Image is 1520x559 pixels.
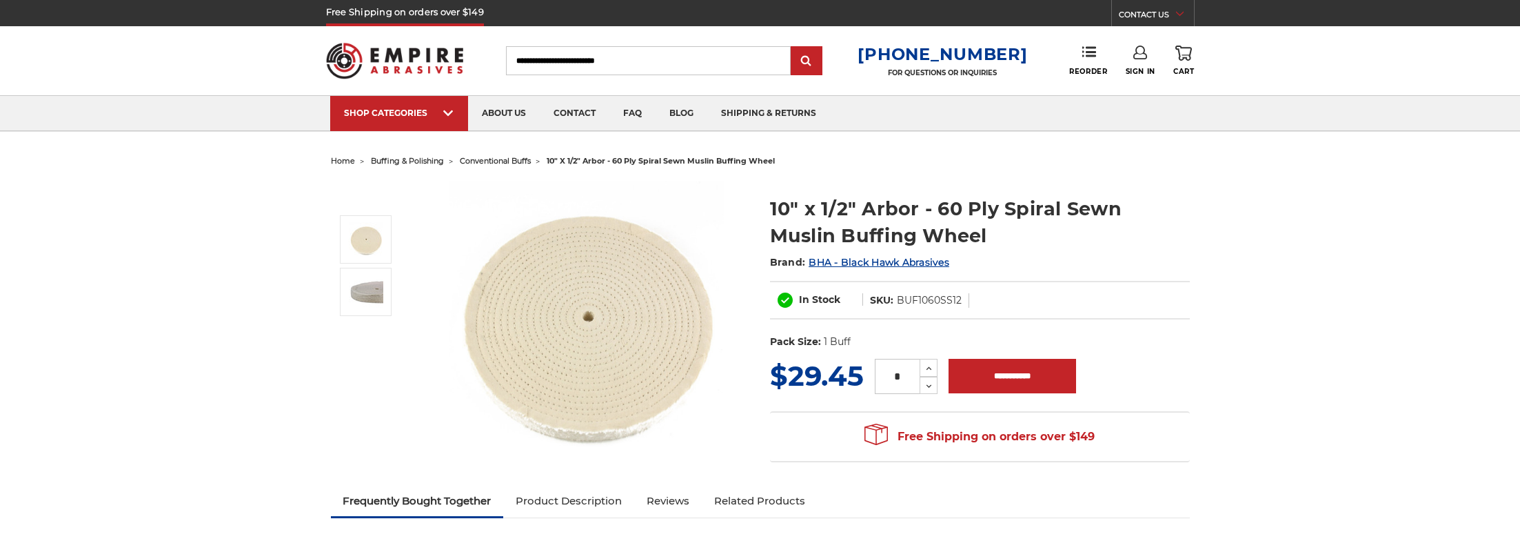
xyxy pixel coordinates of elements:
[1069,46,1107,75] a: Reorder
[702,486,818,516] a: Related Products
[799,293,840,306] span: In Stock
[468,96,540,131] a: about us
[449,181,724,457] img: 10" x 1/2" Arbor - 60 Ply Spiral Sewn Muslin Buffing Wheel
[1119,7,1194,26] a: CONTACT US
[858,44,1027,64] a: [PHONE_NUMBER]
[1069,67,1107,76] span: Reorder
[770,256,806,268] span: Brand:
[349,222,383,257] img: 10" x 1/2" Arbor - 60 Ply Spiral Sewn Muslin Buffing Wheel
[770,195,1190,249] h1: 10" x 1/2" Arbor - 60 Ply Spiral Sewn Muslin Buffing Wheel
[609,96,656,131] a: faq
[1126,67,1155,76] span: Sign In
[634,486,702,516] a: Reviews
[793,48,820,75] input: Submit
[371,156,444,166] a: buffing & polishing
[331,486,504,516] a: Frequently Bought Together
[770,359,864,393] span: $29.45
[344,108,454,118] div: SHOP CATEGORIES
[707,96,830,131] a: shipping & returns
[809,256,949,268] a: BHA - Black Hawk Abrasives
[656,96,707,131] a: blog
[326,34,464,88] img: Empire Abrasives
[547,156,775,166] span: 10" x 1/2" arbor - 60 ply spiral sewn muslin buffing wheel
[858,68,1027,77] p: FOR QUESTIONS OR INQUIRIES
[897,293,962,308] dd: BUF1060SS12
[460,156,531,166] a: conventional buffs
[349,275,383,309] img: 10" x 1/2" Arbor - 60 Ply Spiral Sewn Muslin Buffing Wheel
[1173,46,1194,76] a: Cart
[540,96,609,131] a: contact
[503,486,634,516] a: Product Description
[870,293,893,308] dt: SKU:
[864,423,1095,451] span: Free Shipping on orders over $149
[1173,67,1194,76] span: Cart
[331,156,355,166] a: home
[824,335,851,349] dd: 1 Buff
[770,335,821,349] dt: Pack Size:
